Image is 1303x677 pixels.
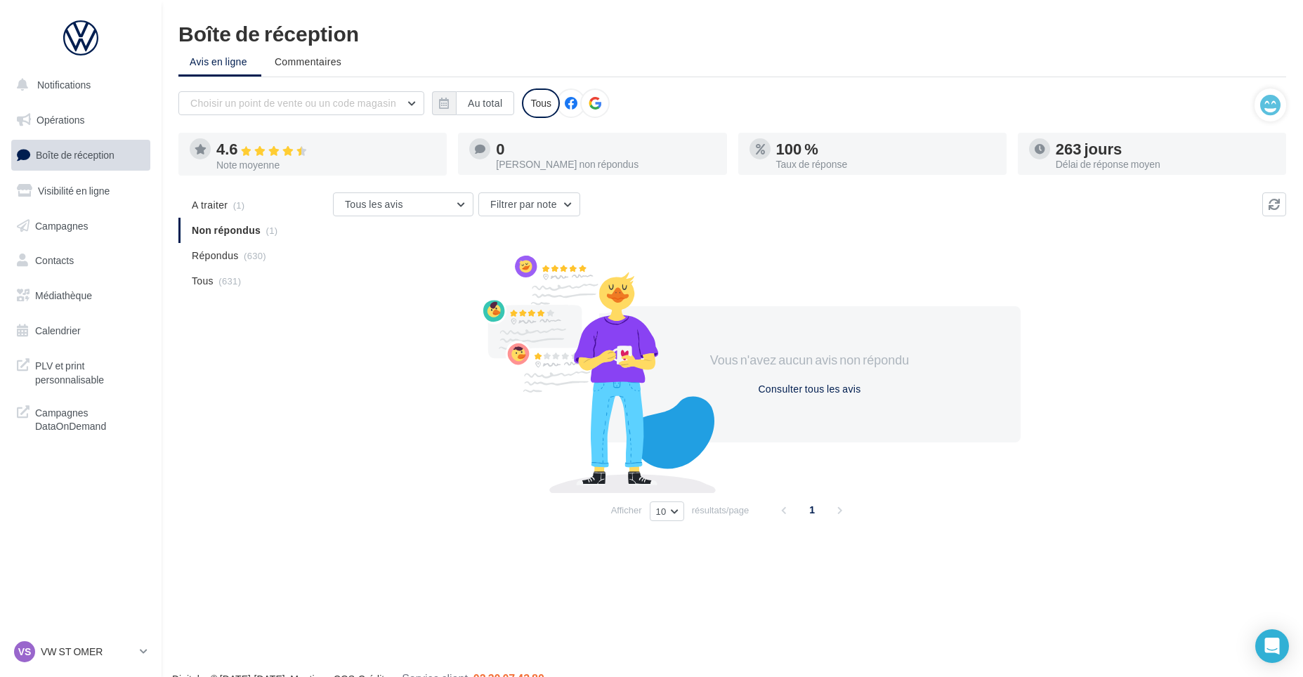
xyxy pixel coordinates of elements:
[650,501,684,521] button: 10
[192,274,214,288] span: Tous
[8,350,153,392] a: PLV et print personnalisable
[35,356,145,386] span: PLV et print personnalisable
[776,141,995,157] div: 100 %
[689,351,931,369] div: Vous n'avez aucun avis non répondu
[345,198,403,210] span: Tous les avis
[8,140,153,170] a: Boîte de réception
[178,91,424,115] button: Choisir un point de vente ou un code magasin
[18,645,32,659] span: VS
[656,506,667,517] span: 10
[8,211,153,241] a: Campagnes
[456,91,514,115] button: Au total
[8,246,153,275] a: Contacts
[192,198,228,212] span: A traiter
[432,91,514,115] button: Au total
[1255,629,1289,663] div: Open Intercom Messenger
[216,160,436,170] div: Note moyenne
[8,397,153,439] a: Campagnes DataOnDemand
[522,88,560,118] div: Tous
[216,141,436,157] div: 4.6
[801,499,823,521] span: 1
[692,504,749,517] span: résultats/page
[35,289,92,301] span: Médiathèque
[244,250,266,261] span: (630)
[8,281,153,310] a: Médiathèque
[178,22,1286,44] div: Boîte de réception
[37,79,91,91] span: Notifications
[41,645,134,659] p: VW ST OMER
[776,159,995,169] div: Taux de réponse
[752,381,866,397] button: Consulter tous les avis
[35,254,74,266] span: Contacts
[8,176,153,206] a: Visibilité en ligne
[190,97,396,109] span: Choisir un point de vente ou un code magasin
[233,199,245,211] span: (1)
[37,114,84,126] span: Opérations
[8,70,148,100] button: Notifications
[1056,159,1275,169] div: Délai de réponse moyen
[496,159,715,169] div: [PERSON_NAME] non répondus
[218,275,241,287] span: (631)
[35,324,81,336] span: Calendrier
[192,249,239,263] span: Répondus
[38,185,110,197] span: Visibilité en ligne
[8,105,153,135] a: Opérations
[275,55,341,69] span: Commentaires
[1056,141,1275,157] div: 263 jours
[611,504,642,517] span: Afficher
[35,219,89,231] span: Campagnes
[36,149,114,161] span: Boîte de réception
[333,192,473,216] button: Tous les avis
[11,638,150,665] a: VS VW ST OMER
[478,192,580,216] button: Filtrer par note
[35,403,145,433] span: Campagnes DataOnDemand
[496,141,715,157] div: 0
[8,316,153,346] a: Calendrier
